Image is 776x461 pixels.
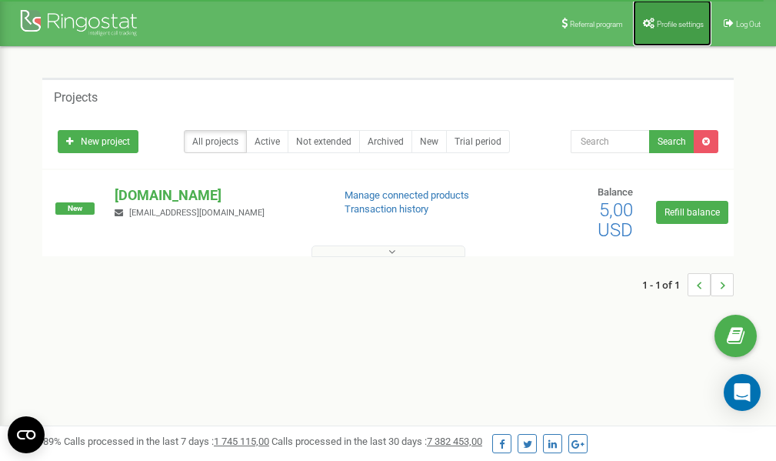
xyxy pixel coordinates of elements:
[214,436,269,447] u: 1 745 115,00
[345,203,428,215] a: Transaction history
[64,436,269,447] span: Calls processed in the last 7 days :
[598,199,633,241] span: 5,00 USD
[115,185,319,205] p: [DOMAIN_NAME]
[271,436,482,447] span: Calls processed in the last 30 days :
[571,130,650,153] input: Search
[427,436,482,447] u: 7 382 453,00
[649,130,694,153] button: Search
[570,20,623,28] span: Referral program
[446,130,510,153] a: Trial period
[8,416,45,453] button: Open CMP widget
[55,202,95,215] span: New
[345,189,469,201] a: Manage connected products
[736,20,761,28] span: Log Out
[657,20,704,28] span: Profile settings
[288,130,360,153] a: Not extended
[656,201,728,224] a: Refill balance
[724,374,761,411] div: Open Intercom Messenger
[411,130,447,153] a: New
[58,130,138,153] a: New project
[359,130,412,153] a: Archived
[642,273,688,296] span: 1 - 1 of 1
[598,186,633,198] span: Balance
[642,258,734,312] nav: ...
[184,130,247,153] a: All projects
[246,130,288,153] a: Active
[129,208,265,218] span: [EMAIL_ADDRESS][DOMAIN_NAME]
[54,91,98,105] h5: Projects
